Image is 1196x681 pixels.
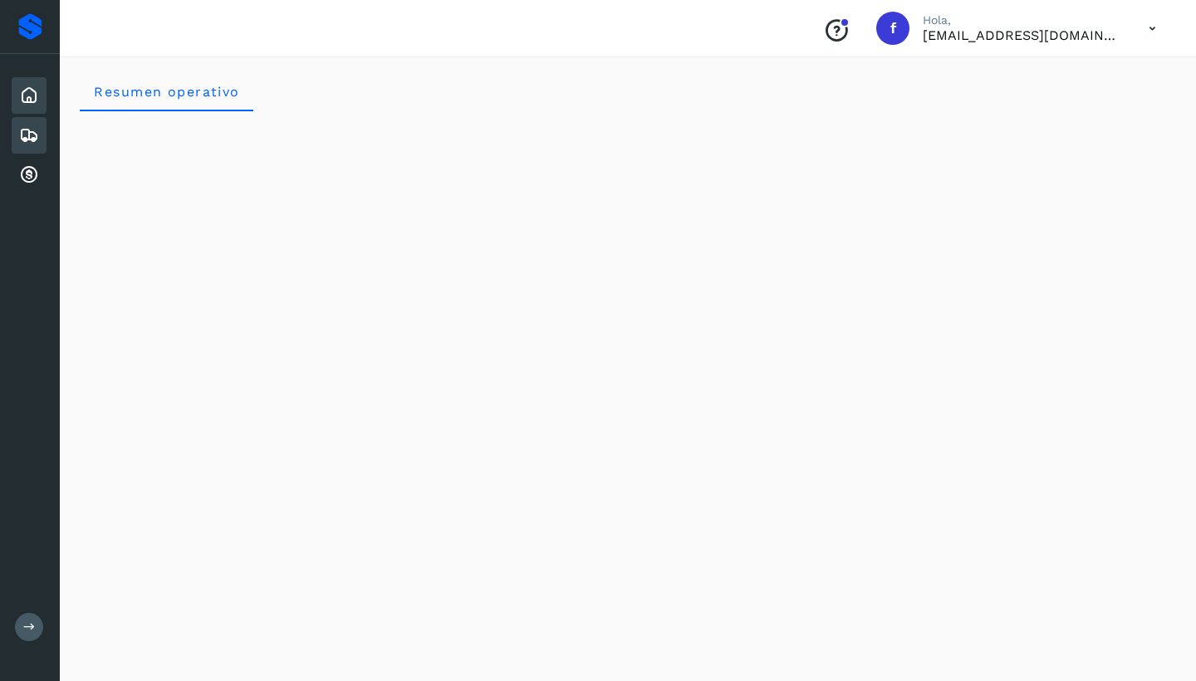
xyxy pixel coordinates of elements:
[923,27,1122,43] p: factura@grupotevian.com
[93,84,240,100] span: Resumen operativo
[12,77,47,114] div: Inicio
[12,157,47,194] div: Cuentas por cobrar
[12,117,47,154] div: Embarques
[923,13,1122,27] p: Hola,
